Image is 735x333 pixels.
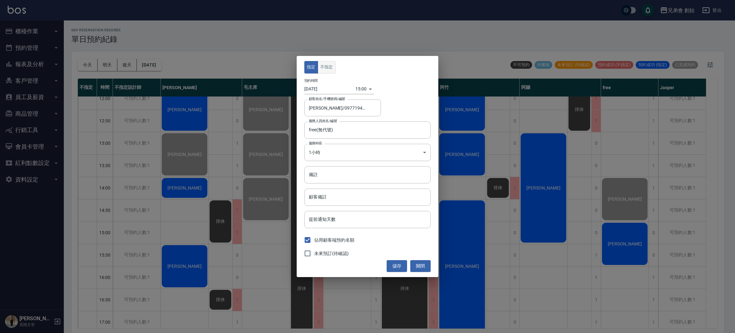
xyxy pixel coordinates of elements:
label: 服務時長 [309,141,322,146]
input: Choose date, selected date is 2025-10-05 [304,84,355,94]
button: 關閉 [410,260,431,272]
label: 預約時間 [304,78,318,83]
span: 未來預訂(待確認) [314,250,349,257]
button: 指定 [304,61,318,74]
button: 不指定 [318,61,336,74]
label: 顧客姓名/手機號碼/編號 [309,97,345,101]
div: 15:00 [355,84,367,94]
button: 儲存 [387,260,407,272]
label: 服務人員姓名/編號 [309,119,337,123]
span: 佔用顧客端預約名額 [314,237,354,244]
div: 1小時 [304,144,431,161]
